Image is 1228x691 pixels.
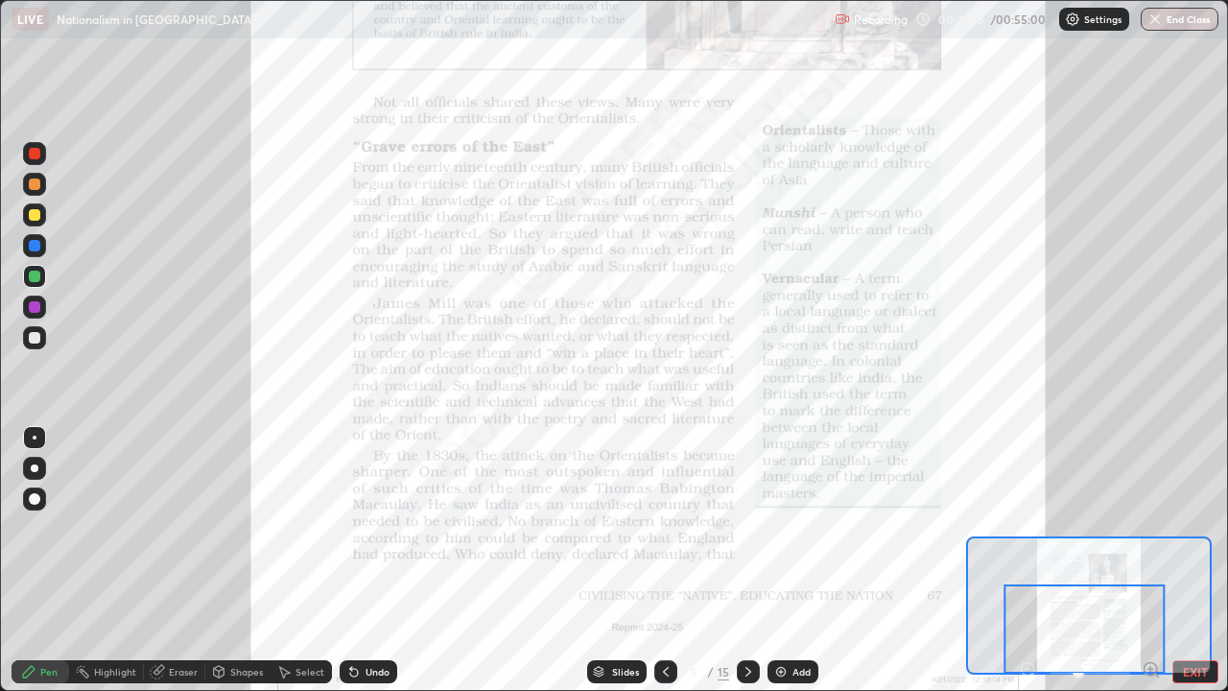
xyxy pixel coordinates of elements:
[230,667,263,677] div: Shapes
[17,12,43,27] p: LIVE
[1172,660,1218,683] button: EXIT
[792,667,811,677] div: Add
[57,12,255,27] p: Nationalism in [GEOGRAPHIC_DATA]
[366,667,390,677] div: Undo
[718,663,729,680] div: 15
[854,12,908,27] p: Recording
[708,666,714,678] div: /
[773,664,789,679] img: add-slide-button
[1141,8,1218,31] button: End Class
[1084,14,1122,24] p: Settings
[1065,12,1080,27] img: class-settings-icons
[169,667,198,677] div: Eraser
[612,667,639,677] div: Slides
[295,667,324,677] div: Select
[94,667,136,677] div: Highlight
[40,667,58,677] div: Pen
[835,12,850,27] img: recording.375f2c34.svg
[685,666,704,678] div: 5
[1147,12,1163,27] img: end-class-cross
